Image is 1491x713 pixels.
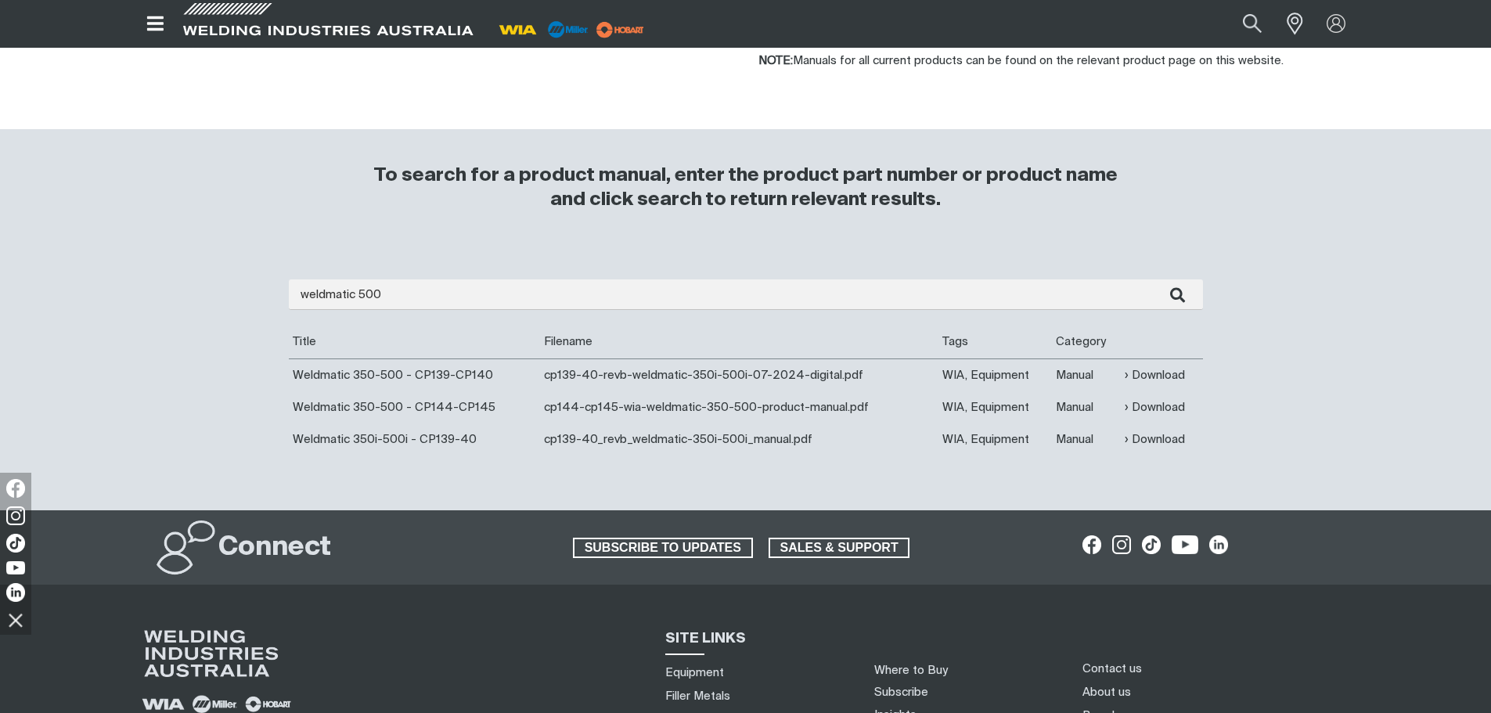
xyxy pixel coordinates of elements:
input: Product name or item number... [1205,6,1278,41]
img: hide socials [2,607,29,633]
td: WIA, Equipment [938,391,1052,423]
p: Manuals for all current products can be found on the relevant product page on this website. [758,52,1352,70]
td: cp139-40-revb-weldmatic-350i-500i-07-2024-digital.pdf [540,358,938,391]
td: cp144-cp145-wia-weldmatic-350-500-product-manual.pdf [540,391,938,423]
td: Weldmatic 350-500 - CP144-CP145 [289,391,541,423]
td: Manual [1052,358,1122,391]
strong: NOTE: [758,55,793,67]
td: Manual [1052,391,1122,423]
h2: Connect [218,531,331,565]
button: Search products [1226,6,1279,41]
a: Download [1125,398,1185,416]
th: Tags [938,326,1052,358]
td: WIA, Equipment [938,358,1052,391]
img: Instagram [6,506,25,525]
td: Weldmatic 350i-500i - CP139-40 [289,423,541,456]
th: Filename [540,326,938,358]
a: Subscribe [874,686,928,698]
td: Weldmatic 350-500 - CP139-CP140 [289,358,541,391]
a: SUBSCRIBE TO UPDATES [573,538,753,558]
a: Filler Metals [665,688,730,704]
img: LinkedIn [6,583,25,602]
span: SALES & SUPPORT [770,538,909,558]
a: Contact us [1082,661,1142,677]
a: About us [1082,684,1131,700]
span: SUBSCRIBE TO UPDATES [574,538,751,558]
td: cp139-40_revb_weldmatic-350i-500i_manual.pdf [540,423,938,456]
img: miller [592,18,649,41]
a: miller [592,23,649,35]
input: Enter search... [289,279,1203,310]
th: Title [289,326,541,358]
a: Equipment [665,664,724,681]
a: Download [1125,366,1185,384]
h3: To search for a product manual, enter the product part number or product name and click search to... [367,164,1125,212]
img: YouTube [6,561,25,574]
a: Download [1125,430,1185,448]
img: TikTok [6,534,25,553]
img: Facebook [6,479,25,498]
a: Where to Buy [874,664,948,676]
span: SITE LINKS [665,632,746,646]
td: Manual [1052,423,1122,456]
a: SALES & SUPPORT [769,538,910,558]
th: Category [1052,326,1122,358]
td: WIA, Equipment [938,423,1052,456]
